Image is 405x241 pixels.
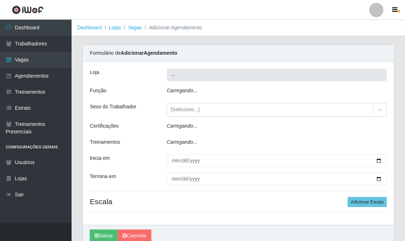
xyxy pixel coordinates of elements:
[90,69,99,76] label: Loja
[348,197,387,207] button: Adicionar Escala
[77,25,102,30] a: Dashboard
[167,88,197,93] i: Carregando...
[90,173,116,180] label: Termina em
[72,20,405,36] nav: breadcrumb
[90,103,136,110] label: Sexo do Trabalhador
[128,25,142,30] a: Vagas
[171,106,200,114] div: [Selecione...]
[90,122,119,130] label: Certificações
[90,154,110,162] label: Inicia em
[90,87,107,94] label: Função
[167,139,197,145] i: Carregando...
[167,123,197,129] i: Carregando...
[90,138,120,146] label: Treinamentos
[121,50,177,56] strong: Adicionar Agendamento
[142,24,202,31] li: Adicionar Agendamento
[167,154,387,167] input: 00/00/0000
[109,25,121,30] a: Lojas
[12,5,44,14] img: CoreUI Logo
[90,197,387,206] h4: Escala
[167,173,387,185] input: 00/00/0000
[83,45,394,62] div: Formulário de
